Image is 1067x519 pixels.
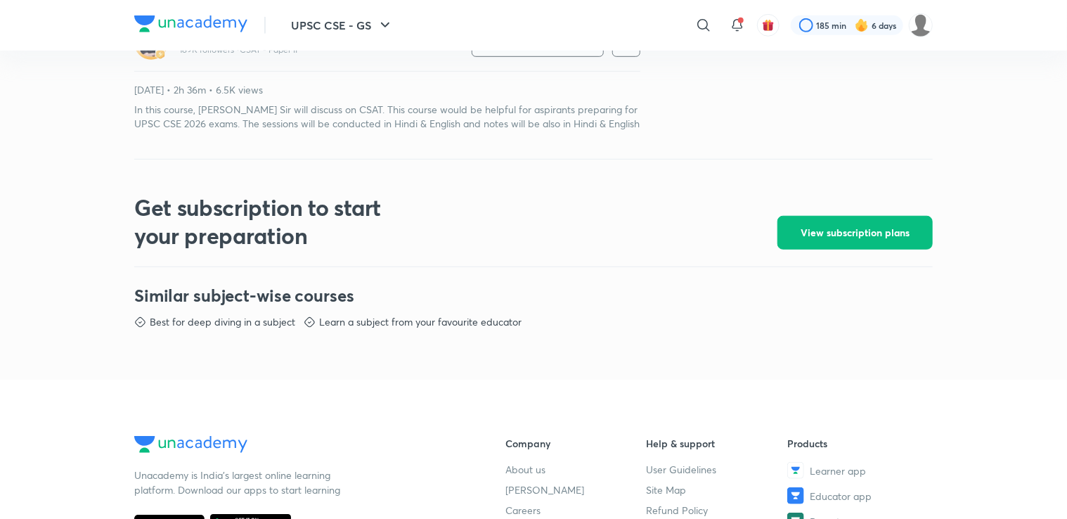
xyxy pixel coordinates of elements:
h6: Help & support [647,436,788,451]
h2: Get subscription to start your preparation [134,193,422,250]
a: Company Logo [134,15,247,36]
p: Learn a subject from your favourite educator [319,315,522,329]
span: Careers [505,503,541,518]
img: Educator app [787,487,804,504]
img: Muskan goyal [909,13,933,37]
button: UPSC CSE - GS [283,11,402,39]
a: Company Logo [134,436,460,456]
p: In this course, [PERSON_NAME] Sir will discuss on CSAT. This course would be helpful for aspirant... [134,103,640,131]
h6: Company [505,436,647,451]
h3: Similar subject-wise courses [134,284,933,307]
img: Learner app [787,462,804,479]
a: Learner app [787,462,929,479]
img: Company Logo [134,15,247,32]
span: View subscription plans [801,226,910,240]
p: Best for deep diving in a subject [150,315,295,329]
p: [DATE] • 2h 36m • 6.5K views [134,83,640,97]
a: User Guidelines [647,462,788,477]
img: streak [855,18,869,32]
a: Refund Policy [647,503,788,518]
img: badge [155,49,165,59]
button: avatar [757,14,780,37]
a: Careers [505,503,647,518]
h6: Products [787,436,929,451]
span: Learner app [810,463,866,478]
img: avatar [762,19,775,32]
button: View subscription plans [777,216,933,250]
a: Educator app [787,487,929,504]
a: About us [505,462,647,477]
span: Educator app [810,489,872,504]
a: Site Map [647,482,788,497]
a: [PERSON_NAME] [505,482,647,497]
p: Unacademy is India’s largest online learning platform. Download our apps to start learning [134,468,345,497]
img: Company Logo [134,436,247,453]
